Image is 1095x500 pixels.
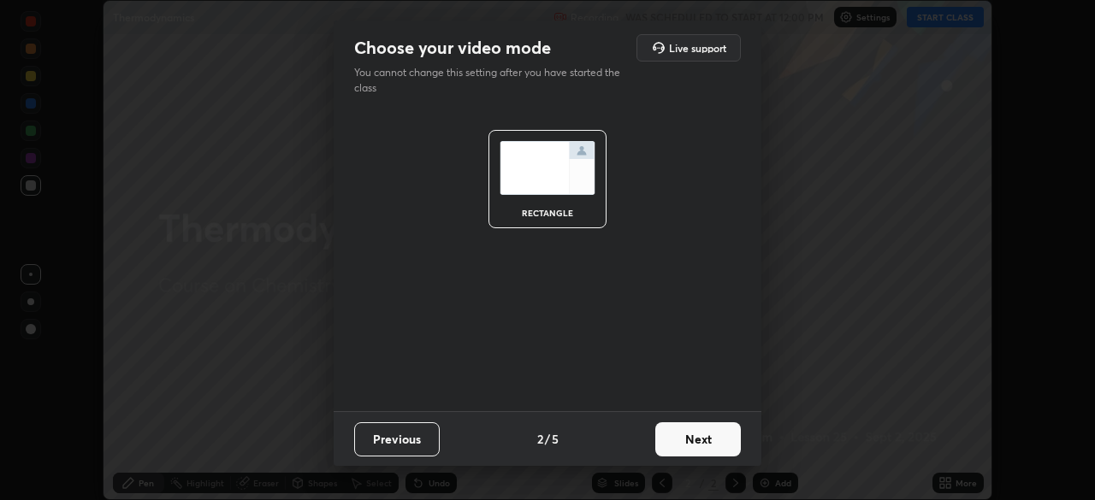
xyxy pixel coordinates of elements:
[552,430,559,448] h4: 5
[354,37,551,59] h2: Choose your video mode
[655,422,741,456] button: Next
[537,430,543,448] h4: 2
[500,141,595,195] img: normalScreenIcon.ae25ed63.svg
[513,209,582,217] div: rectangle
[669,43,726,53] h5: Live support
[545,430,550,448] h4: /
[354,422,440,456] button: Previous
[354,65,631,96] p: You cannot change this setting after you have started the class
